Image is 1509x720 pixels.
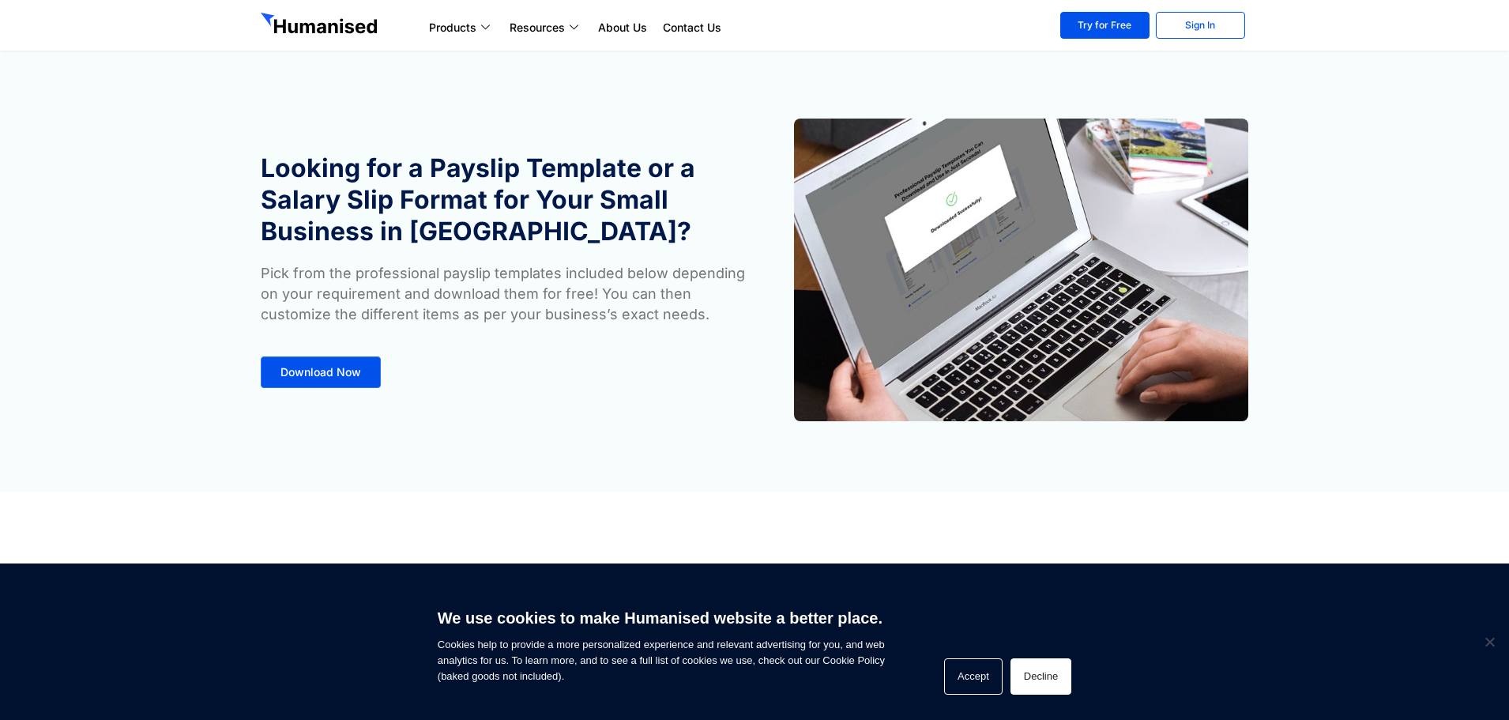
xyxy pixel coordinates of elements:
span: Decline [1481,634,1497,650]
span: Cookies help to provide a more personalized experience and relevant advertising for you, and web ... [438,599,885,684]
span: Download Now [280,367,361,378]
p: Pick from the professional payslip templates included below depending on your requirement and dow... [261,263,747,325]
a: Try for Free [1060,12,1150,39]
a: Products [421,18,502,37]
a: Download Now [261,356,381,388]
button: Decline [1010,658,1071,695]
h1: Looking for a Payslip Template or a Salary Slip Format for Your Small Business in [GEOGRAPHIC_DATA]? [261,153,747,247]
button: Accept [944,658,1003,695]
a: About Us [590,18,655,37]
h6: We use cookies to make Humanised website a better place. [438,607,885,629]
a: Resources [502,18,590,37]
a: Sign In [1156,12,1245,39]
a: Contact Us [655,18,729,37]
img: GetHumanised Logo [261,13,381,38]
